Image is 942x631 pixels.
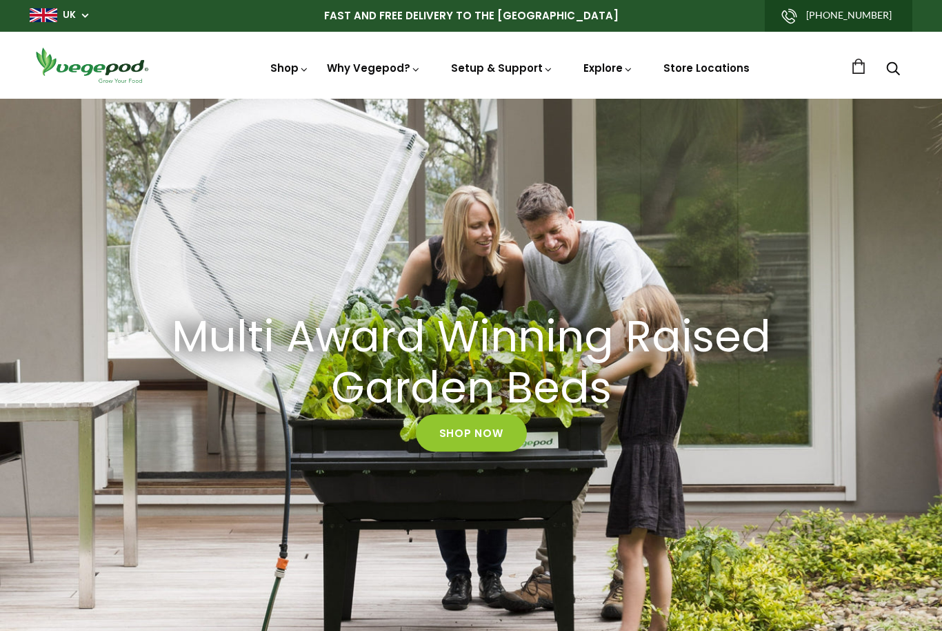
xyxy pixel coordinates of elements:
img: gb_large.png [30,8,57,22]
img: Vegepod [30,46,154,85]
a: Store Locations [663,61,750,75]
a: Search [886,63,900,77]
a: Explore [583,61,633,75]
a: UK [63,8,76,22]
h2: Multi Award Winning Raised Garden Beds [161,311,781,415]
a: Setup & Support [451,61,553,75]
a: Multi Award Winning Raised Garden Beds [143,311,799,415]
a: Shop Now [416,414,527,452]
a: Why Vegepod? [327,61,421,75]
a: Shop [270,61,309,75]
